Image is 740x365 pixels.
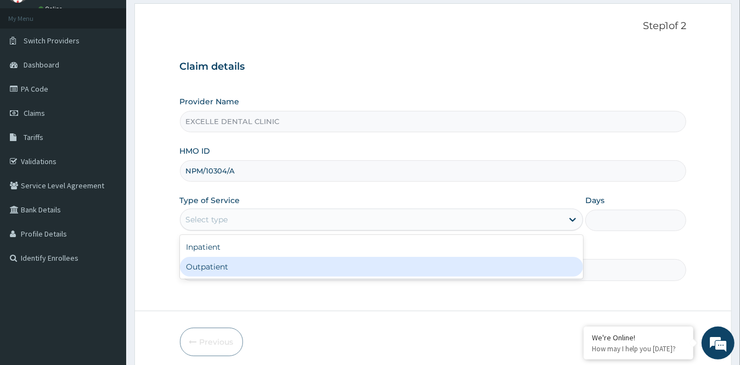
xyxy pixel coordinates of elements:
label: Days [585,195,605,206]
div: Outpatient [180,257,584,277]
span: Switch Providers [24,36,80,46]
button: Previous [180,328,243,356]
span: Tariffs [24,132,43,142]
div: Minimize live chat window [180,5,206,32]
div: Chat with us now [57,61,184,76]
div: We're Online! [592,333,685,342]
p: How may I help you today? [592,344,685,353]
a: Online [38,5,65,13]
label: Provider Name [180,96,240,107]
img: d_794563401_company_1708531726252_794563401 [20,55,44,82]
span: We're online! [64,111,151,222]
span: Dashboard [24,60,59,70]
input: Enter HMO ID [180,160,687,182]
textarea: Type your message and hit 'Enter' [5,246,209,284]
span: Claims [24,108,45,118]
h3: Claim details [180,61,687,73]
label: HMO ID [180,145,211,156]
div: Select type [186,214,228,225]
div: Inpatient [180,237,584,257]
label: Type of Service [180,195,240,206]
p: Step 1 of 2 [180,20,687,32]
